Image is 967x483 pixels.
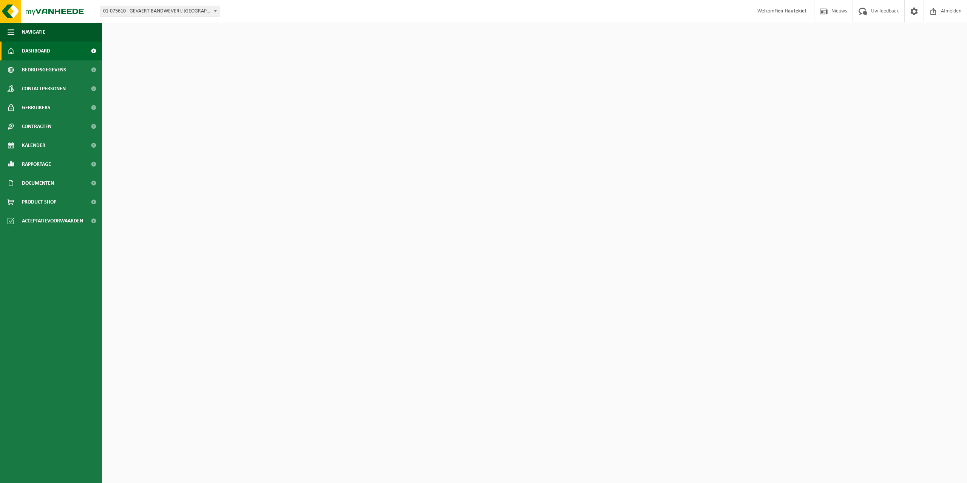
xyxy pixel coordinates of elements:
span: 01-075610 - GEVAERT BANDWEVERIJ NV - DEINZE [100,6,219,17]
span: Rapportage [22,155,51,174]
iframe: chat widget [4,466,126,483]
span: Bedrijfsgegevens [22,60,66,79]
span: Gebruikers [22,98,50,117]
span: Contactpersonen [22,79,66,98]
span: Contracten [22,117,51,136]
span: Documenten [22,174,54,193]
span: Navigatie [22,23,45,42]
span: Product Shop [22,193,56,211]
strong: Fien Hautekiet [774,8,806,14]
span: Kalender [22,136,45,155]
span: Dashboard [22,42,50,60]
span: Acceptatievoorwaarden [22,211,83,230]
